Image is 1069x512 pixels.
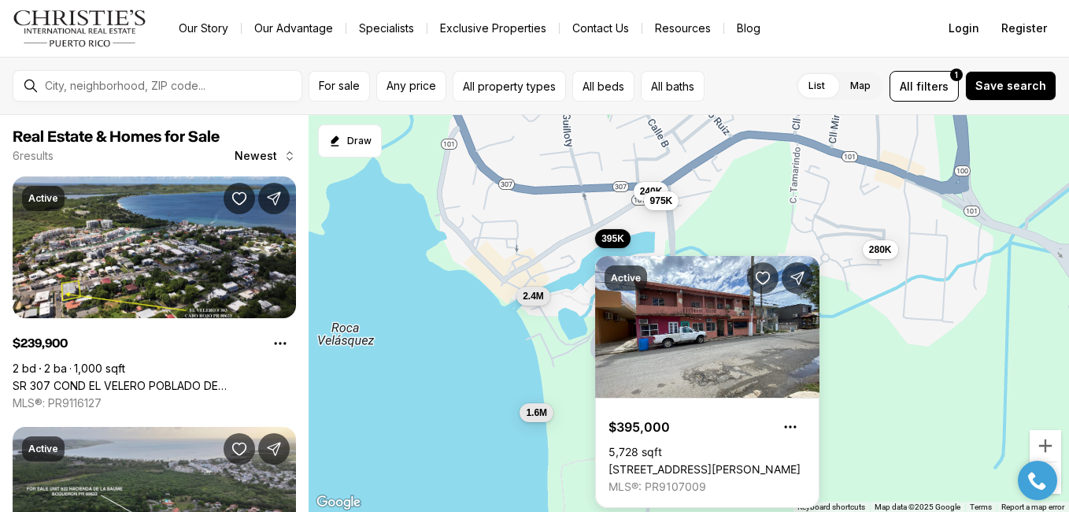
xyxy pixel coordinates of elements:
[650,195,673,207] span: 975K
[516,287,550,306] button: 2.4M
[747,262,779,294] button: Save Property: 47 Luis Munoz Rivera ST SR-101 POBLADO DE BOQUERON
[642,17,723,39] a: Resources
[890,71,959,102] button: Allfilters1
[955,69,958,81] span: 1
[775,411,806,443] button: Property options
[875,503,960,511] span: Map data ©2025 Google
[225,140,305,172] button: Newest
[28,192,58,205] p: Active
[346,17,427,39] a: Specialists
[258,183,290,214] button: Share Property
[782,262,813,294] button: Share Property
[242,17,346,39] a: Our Advantage
[453,71,566,102] button: All property types
[796,72,838,100] label: List
[611,272,641,284] p: Active
[13,9,147,47] img: logo
[608,462,801,477] a: 47 Luis Munoz Rivera ST SR-101 POBLADO DE BOQUERON, CABO ROJO PR, 00623
[640,185,663,198] span: 240K
[13,150,54,162] p: 6 results
[992,13,1056,44] button: Register
[235,150,277,162] span: Newest
[838,72,883,100] label: Map
[965,71,1056,101] button: Save search
[601,232,624,245] span: 395K
[644,191,679,210] button: 975K
[224,433,255,465] button: Save Property: SR-101 km 18.1 COND. HACIENDA DE LA BAUME II #622
[641,71,705,102] button: All baths
[634,182,669,201] button: 240K
[520,403,553,421] button: 1.6M
[916,78,949,95] span: filters
[970,503,992,511] a: Terms (opens in new tab)
[560,17,642,39] button: Contact Us
[224,183,255,214] button: Save Property: SR 307 COND EL VELERO POBLADO DE BOQUERON, AYMAT ST #303
[1001,503,1064,511] a: Report a map error
[975,80,1046,92] span: Save search
[387,80,436,92] span: Any price
[309,71,370,102] button: For sale
[869,243,892,255] span: 280K
[595,229,631,248] button: 395K
[264,328,296,359] button: Property options
[526,406,547,418] span: 1.6M
[949,22,979,35] span: Login
[13,379,296,393] a: SR 307 COND EL VELERO POBLADO DE BOQUERON, AYMAT ST #303, CABO ROJO PR, 00623
[319,80,360,92] span: For sale
[28,443,58,455] p: Active
[427,17,559,39] a: Exclusive Properties
[318,124,382,158] button: Start drawing
[724,17,773,39] a: Blog
[166,17,241,39] a: Our Story
[376,71,446,102] button: Any price
[572,71,634,102] button: All beds
[863,239,898,258] button: 280K
[523,290,544,302] span: 2.4M
[1030,430,1061,462] button: Zoom in
[939,13,989,44] button: Login
[258,433,290,465] button: Share Property
[13,129,220,145] span: Real Estate & Homes for Sale
[1001,22,1047,35] span: Register
[900,78,913,95] span: All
